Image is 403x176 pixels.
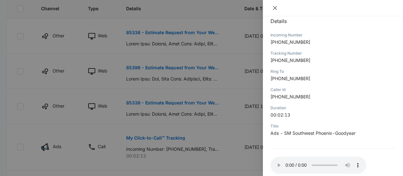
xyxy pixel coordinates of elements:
audio: Your browser does not support the audio tag. [270,157,366,174]
span: [PHONE_NUMBER] [270,39,310,45]
button: Close [270,5,279,11]
div: Title [270,123,395,129]
span: [PHONE_NUMBER] [270,76,310,81]
div: Duration [270,105,395,111]
div: Tracking Number [270,50,395,56]
span: 00:02:13 [270,112,290,118]
div: Ring To [270,69,395,74]
span: [PHONE_NUMBER] [270,94,310,99]
span: Ads - SM Southwest Phoenix-Goodyear [270,130,356,136]
span: close [272,5,277,11]
div: Caller Id [270,87,395,93]
h2: Details [270,17,395,25]
div: Incoming Number [270,32,395,38]
span: [PHONE_NUMBER] [270,57,310,63]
